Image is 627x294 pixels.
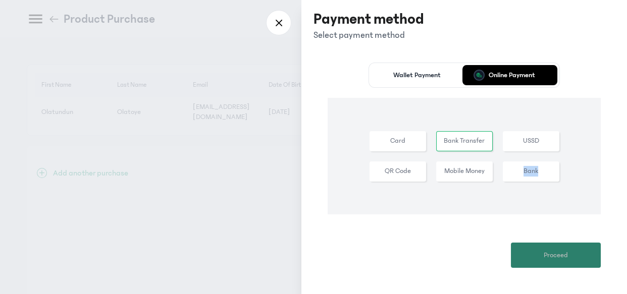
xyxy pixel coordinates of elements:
span: Proceed [544,250,568,261]
button: Mobile Money [436,161,493,182]
button: QR Code [370,161,426,182]
button: USSD [503,131,559,151]
button: Wallet Payment [371,65,462,85]
button: Online Payment [466,65,558,85]
p: Online Payment [489,72,535,79]
button: Bank Transfer [436,131,493,151]
p: Select payment method [313,28,424,42]
button: Bank [503,161,559,182]
p: Wallet Payment [393,72,441,79]
button: Proceed [511,243,601,268]
h3: Payment method [313,10,424,28]
button: Card [370,131,426,151]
